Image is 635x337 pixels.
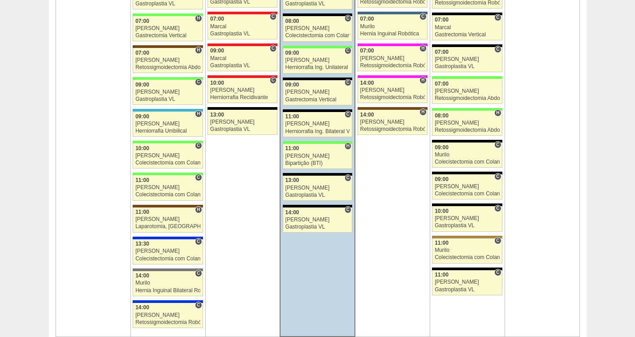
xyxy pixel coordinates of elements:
[360,31,425,37] div: Hernia Inguinal Robótica
[285,1,350,7] div: Gastroplastia VL
[432,44,502,47] div: Key: Blanc
[285,177,299,183] span: 13:00
[432,13,502,15] div: Key: Blanc
[135,209,149,215] span: 11:00
[358,107,428,110] div: Key: Santa Joana
[360,80,374,86] span: 14:00
[435,127,500,133] div: Retossigmoidectomia Abdominal VL
[283,80,352,105] a: C 09:00 [PERSON_NAME] Gastrectomia Vertical
[133,239,203,264] a: C 13:30 [PERSON_NAME] Colecistectomia com Colangiografia VL
[133,271,203,296] a: C 14:00 Murilo Hernia Inguinal Bilateral Robótica
[360,16,374,22] span: 07:00
[283,78,352,80] div: Key: Blanc
[210,95,275,100] div: Herniorrafia Recidivante
[207,107,277,110] div: Key: Blanc
[285,121,350,127] div: [PERSON_NAME]
[133,173,203,175] div: Key: Brasil
[270,77,276,84] span: Consultório
[133,268,203,271] div: Key: Santa Catarina
[133,237,203,239] div: Key: São Luiz - Itaim
[345,111,351,118] span: Consultório
[285,89,350,95] div: [PERSON_NAME]
[207,110,277,135] a: 13:00 [PERSON_NAME] Gastroplastia VL
[432,238,502,264] a: C 11:00 Murilo Colecistectomia com Colangiografia VL
[435,184,500,190] div: [PERSON_NAME]
[195,302,202,309] span: Consultório
[207,78,277,103] a: C 10:00 [PERSON_NAME] Herniorrafia Recidivante
[435,216,500,221] div: [PERSON_NAME]
[133,16,203,41] a: H 07:00 [PERSON_NAME] Gastrectomia Vertical
[135,241,149,247] span: 13:30
[133,13,203,16] div: Key: Brasil
[133,175,203,200] a: C 11:00 [PERSON_NAME] Colecistectomia com Colangiografia VL
[285,145,299,151] span: 11:00
[135,312,200,318] div: [PERSON_NAME]
[133,141,203,143] div: Key: Brasil
[494,269,501,276] span: Consultório
[285,129,350,134] div: Herniorrafia Ing. Bilateral VL
[435,191,500,197] div: Colecistectomia com Colangiografia VL
[435,25,500,30] div: Marcal
[285,18,299,24] span: 08:00
[135,185,200,190] div: [PERSON_NAME]
[285,209,299,216] span: 14:00
[210,87,275,93] div: [PERSON_NAME]
[285,97,350,103] div: Gastrectomia Vertical
[360,112,374,118] span: 14:00
[210,119,275,125] div: [PERSON_NAME]
[435,112,449,119] span: 08:00
[360,126,425,132] div: Retossigmoidectomia Robótica
[285,224,350,230] div: Gastroplastia VL
[432,140,502,143] div: Key: Blanc
[135,65,200,70] div: Retossigmoidectomia Abdominal VL
[283,205,352,207] div: Key: Blanc
[435,32,500,38] div: Gastrectomia Vertical
[419,77,426,84] span: Hospital
[285,33,350,39] div: Colecistectomia com Colangiografia VL
[358,75,428,78] div: Key: Pro Matre
[195,110,202,117] span: Hospital
[432,76,502,79] div: Key: Brasil
[135,177,149,183] span: 11:00
[435,120,500,126] div: [PERSON_NAME]
[285,65,350,70] div: Herniorrafia Ing. Unilateral VL
[283,112,352,137] a: C 11:00 [PERSON_NAME] Herniorrafia Ing. Bilateral VL
[210,16,224,22] span: 07:00
[435,56,500,62] div: [PERSON_NAME]
[285,50,299,56] span: 09:00
[283,144,352,169] a: H 11:00 [PERSON_NAME] Bipartição (BTI)
[432,206,502,231] a: C 10:00 [PERSON_NAME] Gastroplastia VL
[432,236,502,238] div: Key: Oswaldo Cruz Paulista
[133,109,203,112] div: Key: Neomater
[135,224,200,229] div: Laparotomia, [GEOGRAPHIC_DATA], Drenagem, Bridas
[435,247,500,253] div: Murilo
[195,142,202,149] span: Consultório
[285,153,350,159] div: [PERSON_NAME]
[207,14,277,39] a: C 07:00 Marcal Gastroplastia VL
[135,288,200,294] div: Hernia Inguinal Bilateral Robótica
[285,217,350,223] div: [PERSON_NAME]
[345,15,351,22] span: Consultório
[432,270,502,295] a: C 11:00 [PERSON_NAME] Gastroplastia VL
[345,206,351,213] span: Consultório
[345,174,351,181] span: Consultório
[494,141,501,148] span: Consultório
[435,287,500,293] div: Gastroplastia VL
[285,26,350,31] div: [PERSON_NAME]
[135,26,200,31] div: [PERSON_NAME]
[435,279,500,285] div: [PERSON_NAME]
[494,237,501,244] span: Consultório
[283,109,352,112] div: Key: Blanc
[135,192,200,198] div: Colecistectomia com Colangiografia VL
[435,223,500,229] div: Gastroplastia VL
[360,48,374,54] span: 07:00
[135,82,149,88] span: 09:00
[435,95,500,101] div: Retossigmoidectomia Abdominal VL
[195,78,202,86] span: Consultório
[360,95,425,100] div: Retossigmoidectomia Robótica
[207,43,277,46] div: Key: Assunção
[285,82,299,88] span: 09:00
[494,109,501,117] span: Hospital
[135,18,149,24] span: 07:00
[494,14,501,21] span: Consultório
